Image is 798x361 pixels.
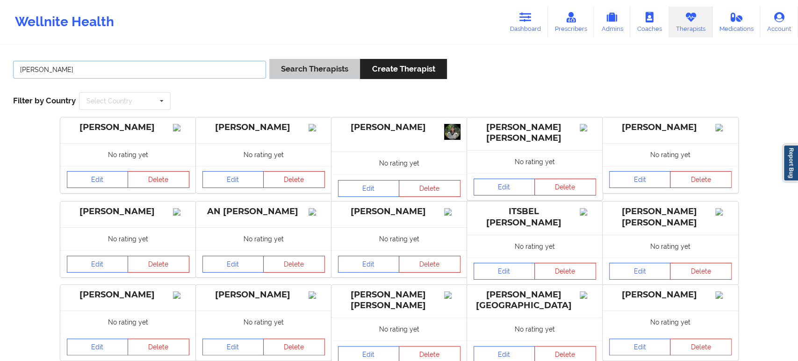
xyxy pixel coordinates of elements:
[444,208,460,216] img: Image%2Fplaceholer-image.png
[196,143,331,166] div: No rating yet
[128,339,189,355] button: Delete
[60,227,196,250] div: No rating yet
[603,310,738,333] div: No rating yet
[128,256,189,273] button: Delete
[444,291,460,299] img: Image%2Fplaceholer-image.png
[609,171,671,188] a: Edit
[670,339,732,355] button: Delete
[467,318,603,340] div: No rating yet
[474,289,596,311] div: [PERSON_NAME] [GEOGRAPHIC_DATA]
[67,256,129,273] a: Edit
[128,171,189,188] button: Delete
[331,227,467,250] div: No rating yet
[309,124,325,131] img: Image%2Fplaceholer-image.png
[263,256,325,273] button: Delete
[338,122,460,133] div: [PERSON_NAME]
[202,289,325,300] div: [PERSON_NAME]
[580,124,596,131] img: Image%2Fplaceholer-image.png
[580,291,596,299] img: Image%2Fplaceholer-image.png
[474,179,535,195] a: Edit
[13,61,266,79] input: Search Keywords
[630,7,669,37] a: Coaches
[173,208,189,216] img: Image%2Fplaceholer-image.png
[67,171,129,188] a: Edit
[609,206,732,228] div: [PERSON_NAME] [PERSON_NAME]
[669,7,712,37] a: Therapists
[609,289,732,300] div: [PERSON_NAME]
[338,256,400,273] a: Edit
[338,289,460,311] div: [PERSON_NAME] [PERSON_NAME]
[474,122,596,144] div: [PERSON_NAME] [PERSON_NAME]
[609,339,671,355] a: Edit
[202,206,325,217] div: AN [PERSON_NAME]
[580,208,596,216] img: Image%2Fplaceholer-image.png
[60,310,196,333] div: No rating yet
[67,206,189,217] div: [PERSON_NAME]
[269,59,360,79] button: Search Therapists
[534,263,596,280] button: Delete
[263,339,325,355] button: Delete
[474,263,535,280] a: Edit
[60,143,196,166] div: No rating yet
[444,124,460,140] img: 6a9f6c85-18cb-4dd3-a5a6-0a18262a042f_IMG_0122.jpeg
[603,235,738,258] div: No rating yet
[331,152,467,174] div: No rating yet
[86,98,132,104] div: Select Country
[670,263,732,280] button: Delete
[202,339,264,355] a: Edit
[196,227,331,250] div: No rating yet
[338,206,460,217] div: [PERSON_NAME]
[467,150,603,173] div: No rating yet
[263,171,325,188] button: Delete
[196,310,331,333] div: No rating yet
[67,339,129,355] a: Edit
[603,143,738,166] div: No rating yet
[202,256,264,273] a: Edit
[309,208,325,216] img: Image%2Fplaceholer-image.png
[534,179,596,195] button: Delete
[360,59,446,79] button: Create Therapist
[670,171,732,188] button: Delete
[715,124,732,131] img: Image%2Fplaceholer-image.png
[309,291,325,299] img: Image%2Fplaceholer-image.png
[13,96,76,105] span: Filter by Country
[712,7,761,37] a: Medications
[474,206,596,228] div: ITSBEL [PERSON_NAME]
[783,144,798,181] a: Report Bug
[67,289,189,300] div: [PERSON_NAME]
[594,7,630,37] a: Admins
[715,291,732,299] img: Image%2Fplaceholer-image.png
[399,256,460,273] button: Delete
[548,7,594,37] a: Prescribers
[202,122,325,133] div: [PERSON_NAME]
[338,180,400,197] a: Edit
[609,263,671,280] a: Edit
[399,180,460,197] button: Delete
[173,291,189,299] img: Image%2Fplaceholer-image.png
[331,318,467,340] div: No rating yet
[503,7,548,37] a: Dashboard
[173,124,189,131] img: Image%2Fplaceholer-image.png
[760,7,798,37] a: Account
[609,122,732,133] div: [PERSON_NAME]
[67,122,189,133] div: [PERSON_NAME]
[715,208,732,216] img: Image%2Fplaceholer-image.png
[202,171,264,188] a: Edit
[467,235,603,258] div: No rating yet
